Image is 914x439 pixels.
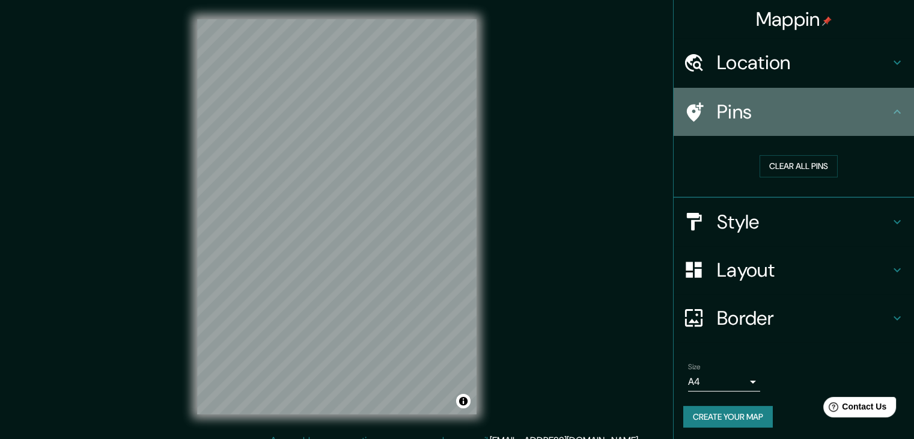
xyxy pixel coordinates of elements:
div: Layout [674,246,914,294]
h4: Border [717,306,890,330]
div: A4 [688,372,760,391]
div: Location [674,38,914,87]
h4: Pins [717,100,890,124]
iframe: Help widget launcher [807,392,901,426]
img: pin-icon.png [822,16,832,26]
h4: Location [717,51,890,75]
button: Clear all pins [760,155,838,177]
canvas: Map [197,19,477,414]
label: Size [688,361,701,372]
div: Style [674,198,914,246]
h4: Mappin [756,7,832,31]
div: Border [674,294,914,342]
button: Toggle attribution [456,394,471,408]
div: Pins [674,88,914,136]
button: Create your map [683,406,773,428]
h4: Layout [717,258,890,282]
h4: Style [717,210,890,234]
